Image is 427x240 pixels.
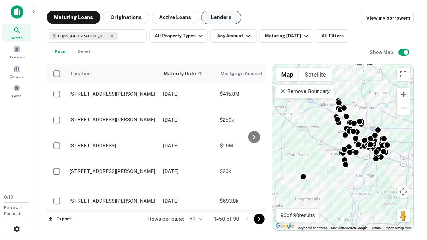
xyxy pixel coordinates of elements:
p: [DATE] [163,197,213,205]
button: Save your search to get updates of matches that match your search criteria. [49,45,71,59]
img: Google [274,222,296,230]
p: $693.8k [220,197,287,205]
div: Maturing [DATE] [265,32,310,40]
button: Any Amount [210,29,257,43]
p: [DATE] [163,90,213,98]
span: 0 / 10 [4,195,13,200]
p: [STREET_ADDRESS][PERSON_NAME] [70,198,156,204]
button: Map camera controls [397,185,410,198]
a: Terms [371,226,381,230]
img: capitalize-icon.png [11,5,23,19]
p: [STREET_ADDRESS][PERSON_NAME] [70,91,156,97]
p: $20k [220,168,287,175]
iframe: Chat Widget [394,187,427,219]
span: Elgin, [GEOGRAPHIC_DATA], [GEOGRAPHIC_DATA] [58,33,108,39]
button: Reset [73,45,95,59]
span: Map data ©2025 Google [331,226,367,230]
th: Mortgage Amount [217,64,290,83]
button: Zoom out [397,101,410,115]
a: Report a map error [385,226,411,230]
p: $250k [220,116,287,124]
span: Saved [12,93,22,98]
button: Maturing Loans [47,11,100,24]
th: Maturity Date [160,64,217,83]
button: All Filters [316,29,349,43]
span: Mortgage Amount [221,70,271,78]
button: Zoom in [397,88,410,101]
p: Rows per page: [148,215,184,223]
p: 1–50 of 90 [214,215,239,223]
span: Search [11,35,23,40]
button: Export [47,214,73,224]
div: 50 [187,214,203,224]
p: [STREET_ADDRESS][PERSON_NAME] [70,117,156,123]
p: [STREET_ADDRESS] [70,143,156,149]
a: View my borrowers [361,12,414,24]
button: Maturing [DATE] [260,29,313,43]
a: Search [2,24,31,42]
p: 90 of 90 results [281,211,315,219]
button: All Property Types [149,29,207,43]
a: Open this area in Google Maps (opens a new window) [274,222,296,230]
div: 0 0 [272,64,413,230]
button: Toggle fullscreen view [397,68,410,81]
p: $415.8M [220,90,287,98]
p: Remove Boundary [280,87,329,95]
p: [STREET_ADDRESS][PERSON_NAME] [70,168,156,174]
button: Show satellite imagery [299,68,332,81]
button: Lenders [201,11,241,24]
span: Location [70,70,91,78]
button: Originations [103,11,149,24]
a: Contacts [2,62,31,80]
p: $1.9M [220,142,287,149]
button: Active Loans [152,11,198,24]
a: Saved [2,82,31,100]
button: Go to next page [254,214,265,224]
span: Borrower Requests [4,205,23,216]
p: [DATE] [163,142,213,149]
p: [DATE] [163,116,213,124]
a: Borrowers [2,43,31,61]
p: [DATE] [163,168,213,175]
h6: Show Map [370,49,394,56]
button: Show street map [276,68,299,81]
button: Keyboard shortcuts [298,226,327,230]
span: Borrowers [9,54,25,60]
span: Maturity Date [164,70,204,78]
span: Contacts [10,74,23,79]
th: Location [66,64,160,83]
